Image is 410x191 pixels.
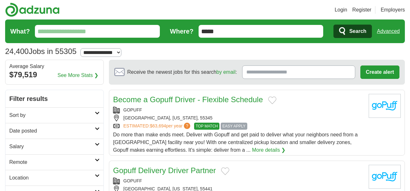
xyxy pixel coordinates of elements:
button: Add to favorite jobs [221,167,229,175]
a: Register [352,6,372,14]
label: Where? [170,27,193,36]
a: Gopuff Delivery Driver Partner [113,166,216,175]
span: Receive the newest jobs for this search : [127,68,237,76]
span: ? [184,123,190,129]
img: goPuff logo [369,165,401,189]
a: GOPUFF [123,107,142,112]
h2: Location [9,174,95,182]
a: by email [217,69,236,75]
a: Salary [5,139,103,154]
h2: Filter results [5,90,103,107]
a: ESTIMATED:$63,694per year? [123,123,192,130]
span: TOP MATCH [194,123,219,130]
h2: Sort by [9,111,95,119]
h2: Date posted [9,127,95,135]
h2: Remote [9,158,95,166]
button: Search [333,25,372,38]
a: More details ❯ [252,146,286,154]
button: Create alert [360,65,399,79]
span: $63,694 [150,123,166,128]
div: Average Salary [9,64,100,69]
div: $79,519 [9,69,100,80]
a: Employers [381,6,405,14]
div: [GEOGRAPHIC_DATA], [US_STATE], 55345 [113,115,364,121]
span: Do more than make ends meet. Deliver with Gopuff and get paid to deliver what your neighbors need... [113,132,358,153]
a: GOPUFF [123,178,142,183]
a: Location [5,170,103,186]
h2: Salary [9,143,95,150]
img: Adzuna logo [5,3,60,17]
a: Login [335,6,347,14]
h1: Jobs in 55305 [5,47,77,56]
button: Add to favorite jobs [268,96,276,104]
a: Remote [5,154,103,170]
img: goPuff logo [369,94,401,118]
label: What? [10,27,30,36]
a: Sort by [5,107,103,123]
span: Search [349,25,366,38]
a: Advanced [377,25,400,38]
a: See More Stats ❯ [58,72,99,79]
a: Date posted [5,123,103,139]
a: Become a Gopuff Driver - Flexible Schedule [113,95,263,104]
span: EASY APPLY [221,123,247,130]
span: 24,400 [5,46,29,57]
